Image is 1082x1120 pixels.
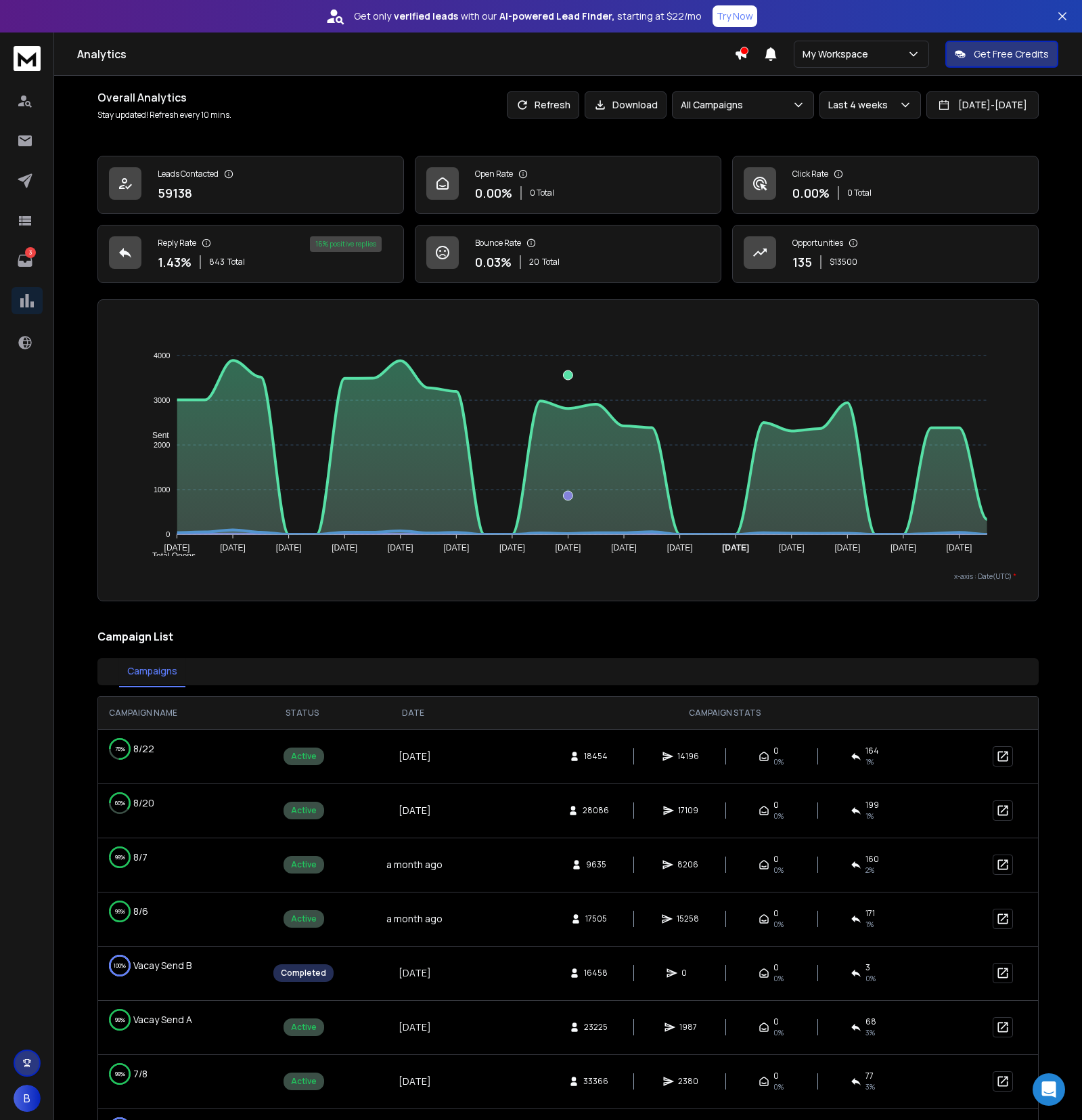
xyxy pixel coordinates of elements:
h1: Analytics [77,46,734,62]
span: 0 [773,908,779,919]
span: 843 [209,257,225,267]
span: 0 [773,746,779,756]
span: 0% [773,756,784,767]
th: DATE [359,697,468,729]
span: 171 [865,908,875,919]
p: Try Now [717,9,753,23]
span: 0% [773,1027,784,1038]
span: Total Opens [142,551,196,561]
p: Get only with our starting at $22/mo [354,9,702,23]
tspan: [DATE] [499,543,525,553]
p: All Campaigns [681,98,748,112]
button: Refresh [507,91,579,119]
tspan: 4000 [154,351,170,360]
span: 199 [865,800,879,811]
p: 76 % [115,742,125,756]
tspan: [DATE] [891,543,916,553]
span: 0% [773,1081,784,1092]
p: Open Rate [475,169,513,179]
span: 14196 [677,751,699,762]
span: 18454 [584,751,608,762]
tspan: [DATE] [388,543,413,553]
div: Active [284,1018,324,1036]
p: Bounce Rate [475,238,521,249]
span: 28086 [583,805,609,816]
a: Open Rate0.00%0 Total [415,156,721,214]
span: Sent [142,431,169,440]
span: 68 [865,1016,876,1027]
td: [DATE] [359,783,468,838]
p: 99 % [115,850,125,864]
p: 99 % [115,1013,125,1027]
strong: verified leads [394,9,458,23]
span: 0% [773,811,784,821]
button: B [14,1085,41,1112]
tspan: [DATE] [556,543,581,553]
div: Active [284,910,324,928]
p: 99 % [115,905,125,918]
tspan: [DATE] [332,543,357,553]
p: Stay updated! Refresh every 10 mins. [97,110,231,121]
div: Active [284,1073,324,1090]
td: a month ago [359,892,468,946]
button: [DATE]-[DATE] [926,91,1039,119]
tspan: [DATE] [835,543,861,553]
th: CAMPAIGN STATS [468,697,982,729]
p: Last 4 weeks [828,98,893,112]
p: 3 [25,247,36,258]
p: 59138 [158,184,192,202]
tspan: [DATE] [220,543,246,553]
td: 8/22 [98,730,245,768]
tspan: 0 [166,530,170,538]
td: [DATE] [359,1054,468,1108]
tspan: 3000 [154,396,170,404]
p: 0.00 % [792,184,830,202]
span: 1 % [865,756,874,767]
a: 3 [12,247,39,274]
span: Total [227,257,245,267]
span: 9635 [586,859,606,870]
p: 99 % [115,1067,125,1081]
a: Click Rate0.00%0 Total [732,156,1039,214]
tspan: [DATE] [779,543,805,553]
td: 8/6 [98,892,245,930]
span: 3 % [865,1027,875,1038]
p: Download [612,98,658,112]
span: 77 [865,1071,874,1081]
tspan: 2000 [154,441,170,449]
span: 0% [773,865,784,876]
p: Refresh [535,98,570,112]
span: 2380 [678,1076,698,1087]
tspan: [DATE] [276,543,302,553]
p: 0 Total [530,188,554,198]
button: Download [585,91,667,119]
img: logo [14,46,41,71]
tspan: 1000 [154,486,170,494]
strong: AI-powered Lead Finder, [499,9,614,23]
tspan: [DATE] [164,543,190,553]
td: [DATE] [359,729,468,783]
p: 1.43 % [158,253,191,272]
p: Opportunities [792,238,843,249]
td: [DATE] [359,1000,468,1054]
h1: Overall Analytics [97,89,231,106]
td: [DATE] [359,946,468,1000]
td: Vacay Send A [98,1001,245,1039]
span: 0% [773,919,784,930]
span: 23225 [584,1022,608,1033]
span: 0 [681,968,695,978]
span: 164 [865,746,879,756]
div: Active [284,802,324,819]
td: 8/20 [98,784,245,822]
span: 2 % [865,865,874,876]
span: 16458 [584,968,608,978]
span: 20 [529,257,539,267]
span: 17109 [678,805,698,816]
tspan: [DATE] [947,543,972,553]
td: a month ago [359,838,468,892]
p: 135 [792,253,812,272]
span: 0% [773,973,784,984]
td: 7/8 [98,1055,245,1093]
div: Open Intercom Messenger [1033,1073,1065,1106]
